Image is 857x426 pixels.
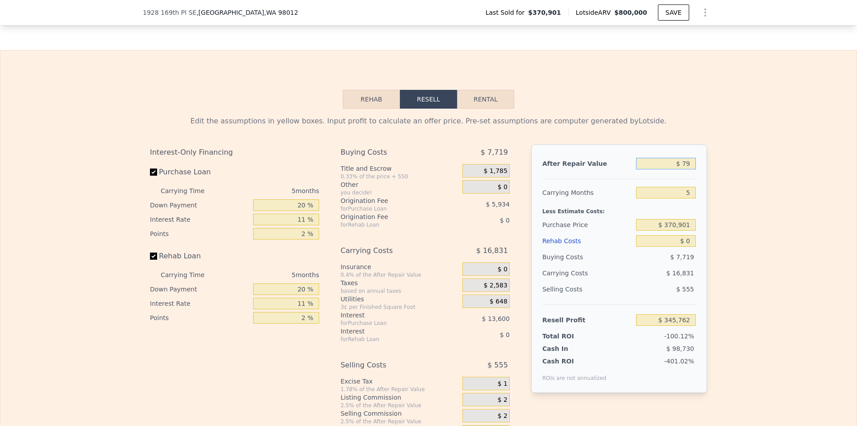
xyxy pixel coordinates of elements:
input: Purchase Loan [150,169,157,176]
div: Interest [341,327,440,336]
label: Rehab Loan [150,248,250,264]
div: Buying Costs [341,144,440,160]
span: -401.02% [664,358,694,365]
span: $ 0 [498,183,508,191]
div: Carrying Months [542,185,632,201]
div: 2.5% of the After Repair Value [341,418,459,425]
span: $800,000 [614,9,647,16]
label: Purchase Loan [150,164,250,180]
div: Excise Tax [341,377,459,386]
span: $ 555 [487,357,508,373]
div: Resell Profit [542,312,632,328]
div: based on annual taxes [341,287,459,295]
span: $ 16,831 [666,270,694,277]
div: you decide! [341,189,459,196]
div: Points [150,227,250,241]
span: $ 98,730 [666,345,694,352]
div: Interest-Only Financing [150,144,319,160]
div: 5 months [222,268,319,282]
button: Rental [457,90,514,109]
div: Origination Fee [341,196,440,205]
span: $ 1 [498,380,508,388]
input: Rehab Loan [150,253,157,260]
div: 1.78% of the After Repair Value [341,386,459,393]
div: Down Payment [150,282,250,296]
span: $ 0 [500,331,510,338]
div: Interest [341,311,440,320]
div: 0.33% of the price + 550 [341,173,459,180]
div: 2.5% of the After Repair Value [341,402,459,409]
div: for Purchase Loan [341,205,440,212]
span: -100.12% [664,333,694,340]
button: SAVE [658,4,689,21]
span: $ 16,831 [476,243,508,259]
div: Utilities [341,295,459,304]
button: Rehab [343,90,400,109]
div: Interest Rate [150,212,250,227]
div: Cash ROI [542,357,607,366]
div: for Rehab Loan [341,336,440,343]
div: Selling Costs [542,281,632,297]
span: $ 2 [498,412,508,420]
div: Down Payment [150,198,250,212]
span: 1928 169th Pl SE [143,8,196,17]
span: $ 7,719 [481,144,508,160]
button: Show Options [696,4,714,21]
div: Buying Costs [542,249,632,265]
span: $ 5,934 [486,201,509,208]
div: After Repair Value [542,156,632,172]
span: $ 2,583 [483,282,507,290]
div: Purchase Price [542,217,632,233]
span: $ 2 [498,396,508,404]
div: Total ROI [542,332,598,341]
span: $ 555 [676,286,694,293]
div: Cash In [542,344,598,353]
div: for Purchase Loan [341,320,440,327]
span: Last Sold for [486,8,528,17]
div: Carrying Costs [542,265,598,281]
div: Title and Escrow [341,164,459,173]
span: $ 1,785 [483,167,507,175]
div: Less Estimate Costs: [542,201,696,217]
div: Carrying Time [161,184,219,198]
div: Points [150,311,250,325]
div: Edit the assumptions in yellow boxes. Input profit to calculate an offer price. Pre-set assumptio... [150,116,707,127]
div: Other [341,180,459,189]
div: Selling Costs [341,357,440,373]
span: $ 7,719 [670,253,694,261]
span: $ 648 [490,298,508,306]
div: for Rehab Loan [341,221,440,228]
div: Taxes [341,278,459,287]
div: 3¢ per Finished Square Foot [341,304,459,311]
div: Carrying Time [161,268,219,282]
div: Origination Fee [341,212,440,221]
div: Insurance [341,262,459,271]
span: $ 0 [498,266,508,274]
div: Listing Commission [341,393,459,402]
div: Selling Commission [341,409,459,418]
span: $370,901 [528,8,561,17]
span: $ 13,600 [482,315,510,322]
div: ROIs are not annualized [542,366,607,382]
div: Rehab Costs [542,233,632,249]
span: Lotside ARV [576,8,614,17]
span: $ 0 [500,217,510,224]
div: Carrying Costs [341,243,440,259]
div: Interest Rate [150,296,250,311]
button: Resell [400,90,457,109]
div: 0.4% of the After Repair Value [341,271,459,278]
span: , [GEOGRAPHIC_DATA] [196,8,298,17]
span: , WA 98012 [264,9,298,16]
div: 5 months [222,184,319,198]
